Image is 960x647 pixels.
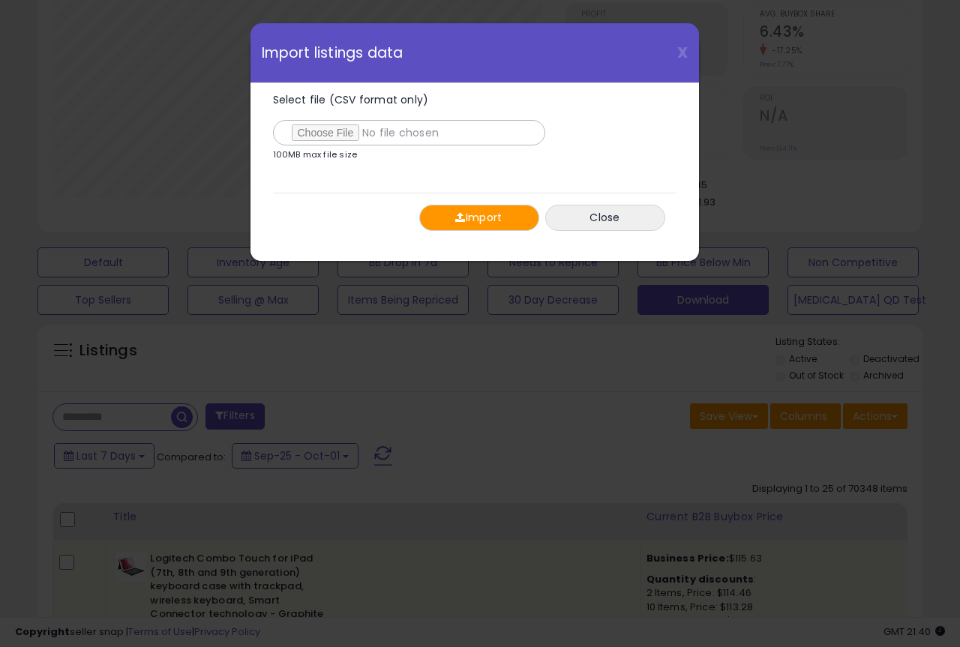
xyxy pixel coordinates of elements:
[419,205,539,231] button: Import
[273,92,429,107] span: Select file (CSV format only)
[545,205,665,231] button: Close
[677,42,688,63] span: X
[273,151,358,159] p: 100MB max file size
[262,46,403,60] span: Import listings data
